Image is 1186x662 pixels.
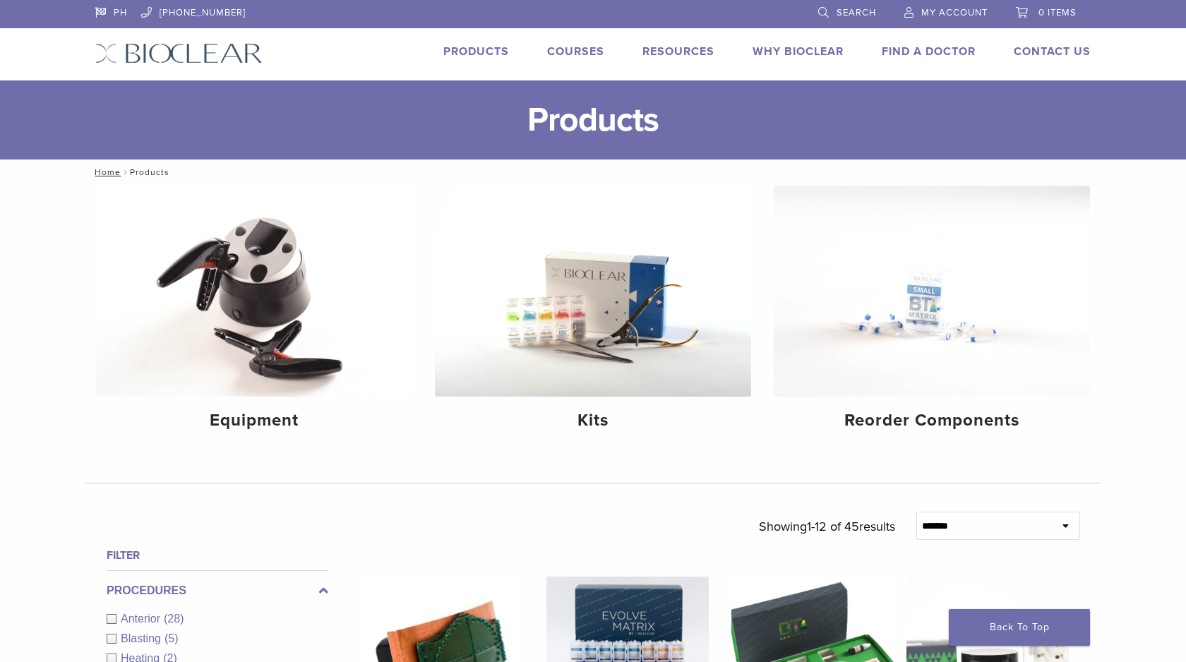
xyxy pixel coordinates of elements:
span: Anterior [121,613,164,625]
a: Contact Us [1014,44,1091,59]
img: Kits [435,186,751,397]
a: Reorder Components [774,186,1090,443]
a: Why Bioclear [753,44,844,59]
h4: Reorder Components [785,408,1079,433]
img: Equipment [96,186,412,397]
p: Showing results [759,512,895,541]
span: My Account [921,7,988,18]
img: Reorder Components [774,186,1090,397]
h4: Filter [107,547,328,564]
span: (5) [164,632,179,644]
a: Resources [642,44,714,59]
a: Back To Top [949,609,1090,646]
h4: Equipment [107,408,401,433]
h4: Kits [446,408,740,433]
img: Bioclear [95,43,263,64]
span: Blasting [121,632,164,644]
span: 1-12 of 45 [807,519,859,534]
span: Search [837,7,876,18]
label: Procedures [107,582,328,599]
span: / [121,169,130,176]
span: (28) [164,613,184,625]
nav: Products [85,160,1101,185]
a: Kits [435,186,751,443]
a: Equipment [96,186,412,443]
a: Find A Doctor [882,44,976,59]
a: Products [443,44,509,59]
span: 0 items [1038,7,1077,18]
a: Courses [547,44,604,59]
a: Home [90,167,121,177]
